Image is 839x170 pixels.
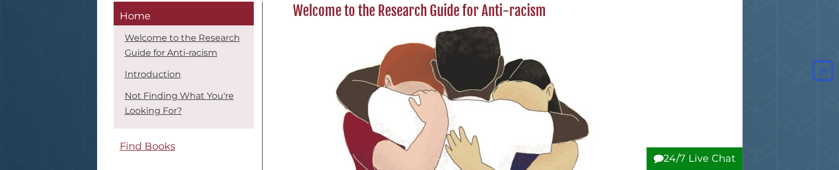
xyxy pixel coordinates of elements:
[125,69,181,79] a: Introduction
[125,91,234,116] a: Not Finding What You're Looking For?
[114,2,254,26] a: Home
[120,140,175,152] span: Find Books
[810,65,836,77] a: Back to Top
[120,10,151,22] span: Home
[125,33,240,58] a: Welcome to the Research Guide for Anti-racism
[287,2,709,20] h2: Welcome to the Research Guide for Anti-racism
[646,147,742,170] button: 24/7 Live Chat
[114,134,254,159] a: Find Books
